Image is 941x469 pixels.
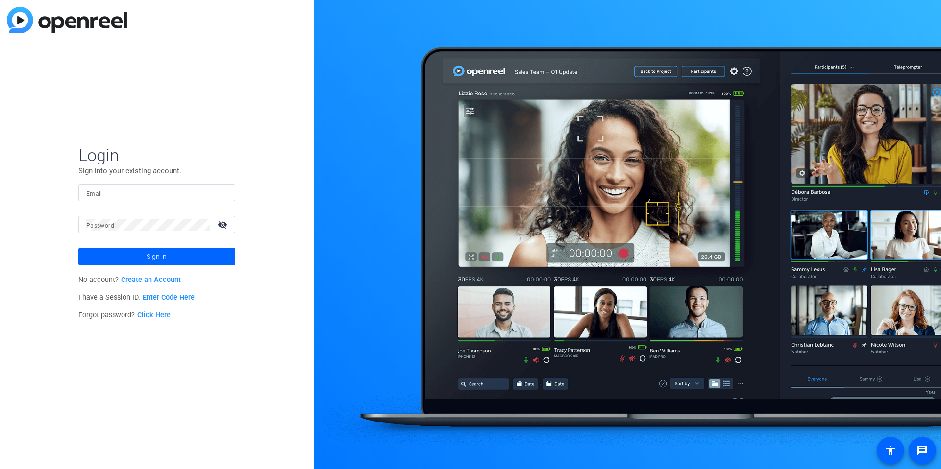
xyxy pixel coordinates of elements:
[137,311,171,319] a: Click Here
[147,244,167,269] span: Sign in
[916,445,928,456] mat-icon: message
[78,165,235,176] p: Sign into your existing account.
[143,293,195,302] a: Enter Code Here
[78,248,235,265] button: Sign in
[78,311,171,319] span: Forgot password?
[7,7,127,33] img: blue-gradient.svg
[78,145,235,165] span: Login
[212,217,235,232] mat-icon: visibility_off
[78,293,195,302] span: I have a Session ID.
[86,222,114,229] mat-label: Password
[885,445,896,456] mat-icon: accessibility
[121,276,181,284] a: Create an Account
[86,190,102,197] mat-label: Email
[78,276,181,284] span: No account?
[86,187,227,199] input: Enter Email Address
